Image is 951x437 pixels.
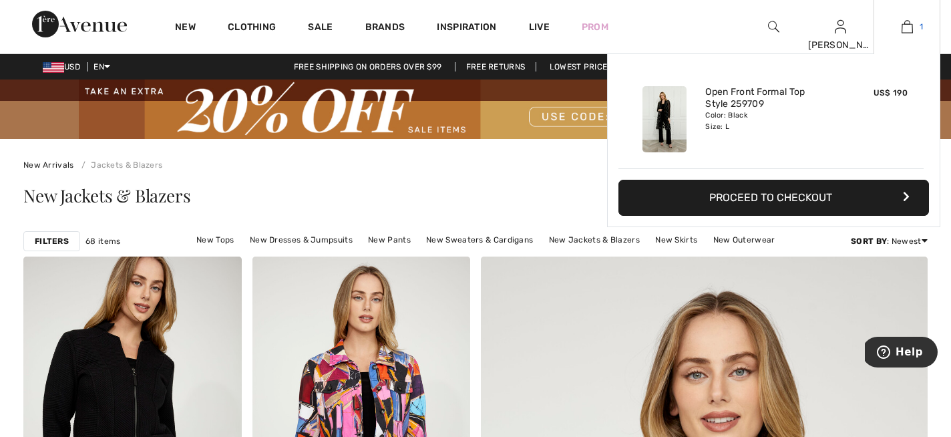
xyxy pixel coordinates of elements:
span: USD [43,62,85,71]
span: 1 [920,21,923,33]
a: Free Returns [455,62,537,71]
a: Sale [308,21,333,35]
a: 1 [874,19,940,35]
strong: Filters [35,235,69,247]
img: Open Front Formal Top Style 259709 [642,86,687,152]
span: Inspiration [437,21,496,35]
iframe: Opens a widget where you can find more information [865,337,938,370]
a: Open Front Formal Top Style 259709 [705,86,837,110]
img: US Dollar [43,62,64,73]
a: New Sweaters & Cardigans [419,231,540,249]
a: Brands [365,21,405,35]
a: Clothing [228,21,276,35]
a: Prom [582,20,608,34]
a: New Tops [190,231,240,249]
span: 68 items [85,235,120,247]
a: Jackets & Blazers [76,160,162,170]
img: My Info [835,19,846,35]
a: Sign In [835,20,846,33]
a: New Arrivals [23,160,74,170]
span: New Jackets & Blazers [23,184,190,207]
a: New Pants [361,231,417,249]
a: New Dresses & Jumpsuits [243,231,359,249]
div: [PERSON_NAME] [808,38,874,52]
a: Lowest Price Guarantee [539,62,669,71]
a: New [175,21,196,35]
span: US$ 190 [874,88,908,98]
div: Color: Black Size: L [705,110,837,132]
button: Proceed to Checkout [618,180,929,216]
span: EN [93,62,110,71]
img: My Bag [902,19,913,35]
img: 1ère Avenue [32,11,127,37]
a: Live [529,20,550,34]
img: search the website [768,19,779,35]
a: New Jackets & Blazers [542,231,646,249]
a: Free shipping on orders over $99 [283,62,453,71]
